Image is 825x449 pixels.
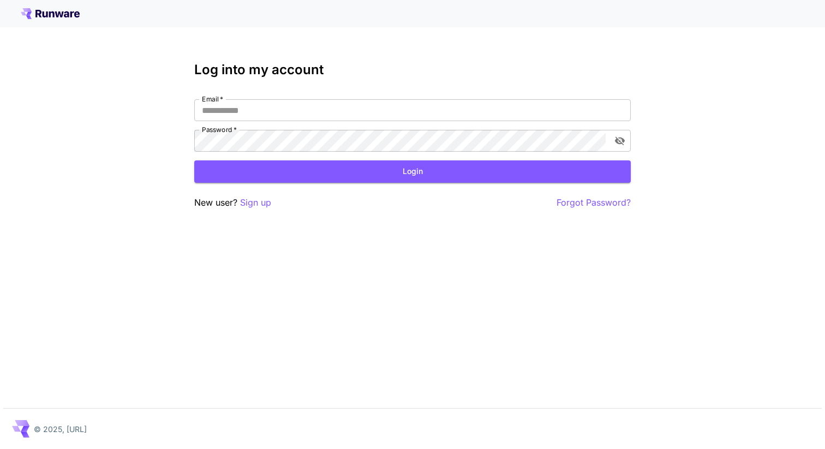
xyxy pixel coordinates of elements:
[202,125,237,134] label: Password
[557,196,631,209] button: Forgot Password?
[34,423,87,435] p: © 2025, [URL]
[240,196,271,209] button: Sign up
[194,196,271,209] p: New user?
[194,62,631,77] h3: Log into my account
[202,94,223,104] label: Email
[610,131,630,151] button: toggle password visibility
[194,160,631,183] button: Login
